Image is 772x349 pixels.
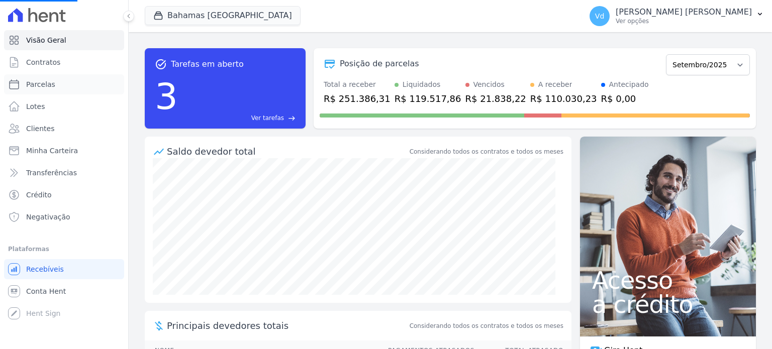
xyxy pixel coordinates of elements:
div: R$ 0,00 [601,92,649,105]
span: task_alt [155,58,167,70]
div: A receber [538,79,572,90]
span: east [288,114,296,122]
a: Lotes [4,96,124,117]
a: Minha Carteira [4,141,124,161]
span: Vd [595,13,604,20]
div: R$ 251.386,31 [324,92,391,105]
div: Plataformas [8,243,120,255]
span: Contratos [26,57,60,67]
span: Crédito [26,190,52,200]
a: Conta Hent [4,281,124,301]
span: Negativação [26,212,70,222]
div: Vencidos [473,79,505,90]
a: Contratos [4,52,124,72]
div: Antecipado [609,79,649,90]
p: [PERSON_NAME] [PERSON_NAME] [616,7,752,17]
div: Liquidados [403,79,441,90]
span: Ver tarefas [251,113,284,123]
span: Considerando todos os contratos e todos os meses [410,321,563,330]
span: Minha Carteira [26,146,78,156]
a: Crédito [4,185,124,205]
a: Recebíveis [4,259,124,279]
span: Recebíveis [26,264,64,274]
span: Transferências [26,168,77,178]
a: Transferências [4,163,124,183]
span: Principais devedores totais [167,319,408,332]
div: Considerando todos os contratos e todos os meses [410,147,563,156]
button: Bahamas [GEOGRAPHIC_DATA] [145,6,301,25]
a: Negativação [4,207,124,227]
a: Parcelas [4,74,124,94]
span: Parcelas [26,79,55,89]
a: Clientes [4,119,124,139]
a: Visão Geral [4,30,124,50]
div: Saldo devedor total [167,145,408,158]
span: Visão Geral [26,35,66,45]
div: 3 [155,70,178,123]
div: R$ 119.517,86 [395,92,461,105]
button: Vd [PERSON_NAME] [PERSON_NAME] Ver opções [582,2,772,30]
div: Total a receber [324,79,391,90]
div: R$ 21.838,22 [465,92,526,105]
span: a crédito [592,292,744,316]
span: Lotes [26,101,45,111]
a: Ver tarefas east [182,113,296,123]
span: Conta Hent [26,286,66,296]
span: Acesso [592,268,744,292]
p: Ver opções [616,17,752,25]
div: Posição de parcelas [340,58,419,70]
div: R$ 110.030,23 [530,92,597,105]
span: Tarefas em aberto [171,58,244,70]
span: Clientes [26,124,54,134]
